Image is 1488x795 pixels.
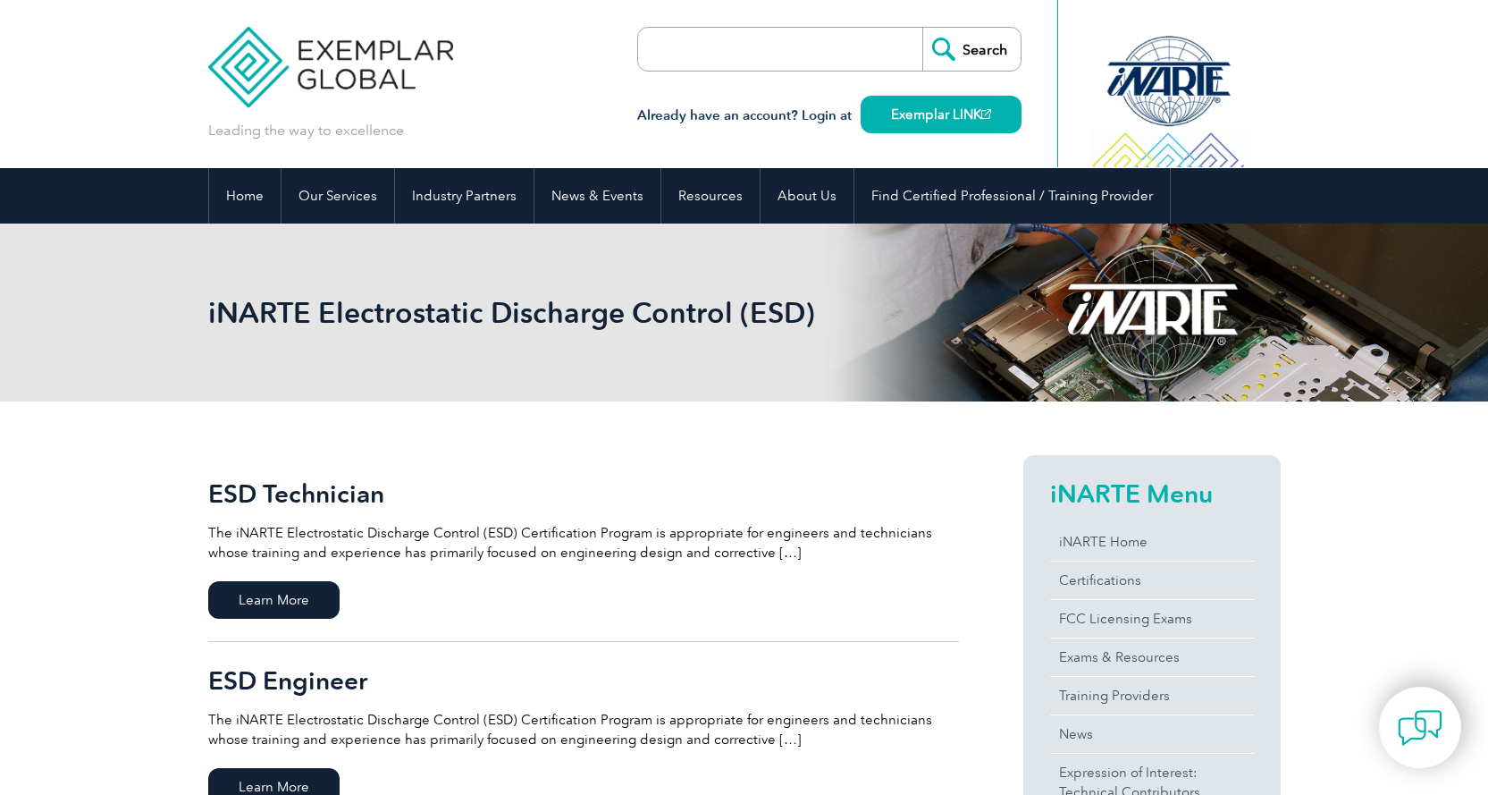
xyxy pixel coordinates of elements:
p: The iNARTE Electrostatic Discharge Control (ESD) Certification Program is appropriate for enginee... [208,523,959,562]
a: iNARTE Home [1050,523,1254,561]
a: Our Services [282,168,394,224]
a: Training Providers [1050,677,1254,715]
a: Find Certified Professional / Training Provider [854,168,1170,224]
a: Home [209,168,281,224]
h2: iNARTE Menu [1050,479,1254,508]
img: contact-chat.png [1398,706,1442,750]
a: FCC Licensing Exams [1050,600,1254,638]
a: Resources [661,168,760,224]
span: Learn More [208,581,340,619]
a: News & Events [534,168,660,224]
h2: ESD Technician [208,479,959,508]
a: Exams & Resources [1050,639,1254,676]
a: About Us [761,168,853,224]
a: ESD Technician The iNARTE Electrostatic Discharge Control (ESD) Certification Program is appropri... [208,455,959,642]
a: Industry Partners [395,168,534,224]
p: The iNARTE Electrostatic Discharge Control (ESD) Certification Program is appropriate for enginee... [208,710,959,749]
h2: ESD Engineer [208,666,959,695]
h1: iNARTE Electrostatic Discharge Control (ESD) [208,295,895,330]
a: Exemplar LINK [861,96,1021,133]
h3: Already have an account? Login at [637,105,1021,127]
p: Leading the way to excellence [208,121,404,140]
input: Search [922,28,1021,71]
a: Certifications [1050,562,1254,599]
a: News [1050,715,1254,753]
img: open_square.png [981,109,991,119]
